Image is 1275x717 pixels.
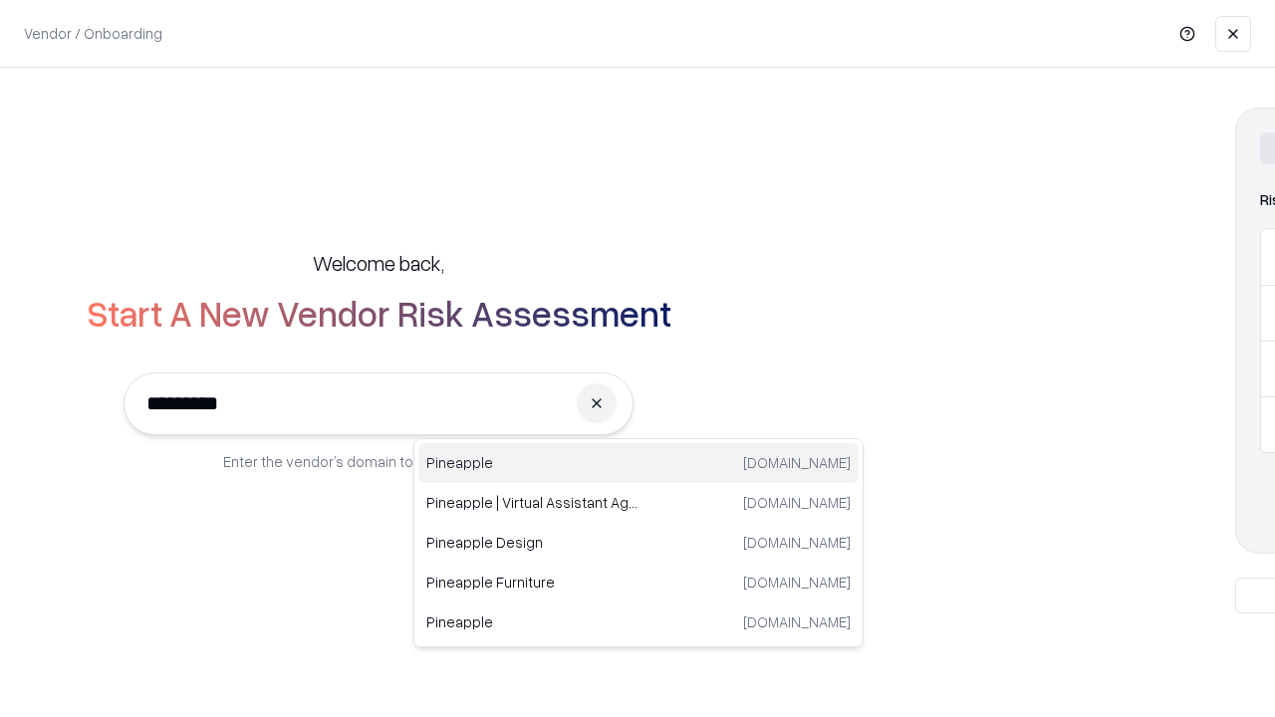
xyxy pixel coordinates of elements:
[426,492,638,513] p: Pineapple | Virtual Assistant Agency
[743,452,851,473] p: [DOMAIN_NAME]
[426,532,638,553] p: Pineapple Design
[24,23,162,44] p: Vendor / Onboarding
[743,572,851,593] p: [DOMAIN_NAME]
[743,532,851,553] p: [DOMAIN_NAME]
[87,293,671,333] h2: Start A New Vendor Risk Assessment
[413,438,864,647] div: Suggestions
[426,452,638,473] p: Pineapple
[426,611,638,632] p: Pineapple
[426,572,638,593] p: Pineapple Furniture
[743,611,851,632] p: [DOMAIN_NAME]
[223,451,534,472] p: Enter the vendor’s domain to begin onboarding
[743,492,851,513] p: [DOMAIN_NAME]
[313,249,444,277] h5: Welcome back,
